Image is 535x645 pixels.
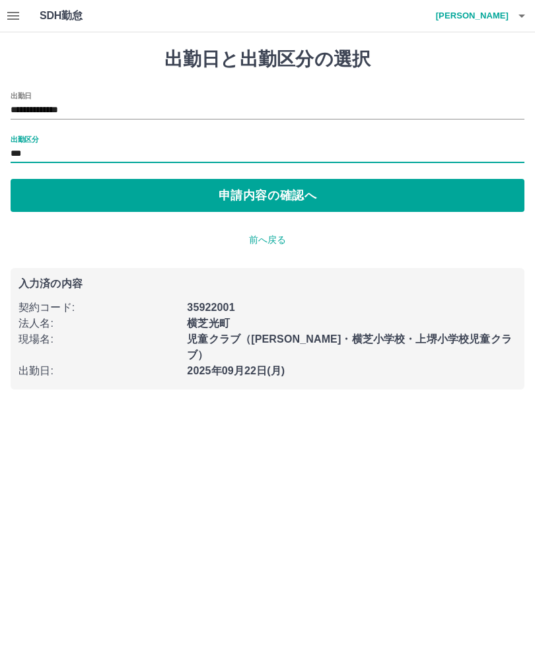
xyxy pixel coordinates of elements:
[18,331,179,347] p: 現場名 :
[11,233,524,247] p: 前へ戻る
[187,365,285,376] b: 2025年09月22日(月)
[18,363,179,379] p: 出勤日 :
[187,333,512,360] b: 児童クラブ（[PERSON_NAME]・横芝小学校・上堺小学校児童クラブ）
[18,300,179,316] p: 契約コード :
[187,318,230,329] b: 横芝光町
[18,279,517,289] p: 入力済の内容
[11,90,32,100] label: 出勤日
[11,134,38,144] label: 出勤区分
[11,48,524,71] h1: 出勤日と出勤区分の選択
[11,179,524,212] button: 申請内容の確認へ
[18,316,179,331] p: 法人名 :
[187,302,234,313] b: 35922001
